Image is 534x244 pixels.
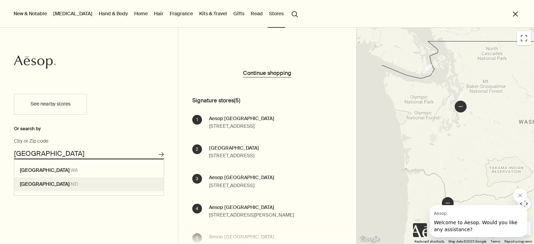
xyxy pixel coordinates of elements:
[413,223,427,237] iframe: нет контента
[192,94,356,107] strong: Signature stores ( 5 )
[243,69,291,77] button: Continue shopping
[209,144,259,152] div: [GEOGRAPHIC_DATA]
[192,233,202,243] div: 5
[198,9,228,18] a: Kits & Travel
[97,9,129,18] a: Hand & Body
[430,205,527,237] iframe: Сообщение от пользователя Aesop
[358,235,381,244] img: Google
[14,163,164,177] button: [GEOGRAPHIC_DATA] WA
[133,9,149,18] a: Home
[209,115,274,123] div: Aesop [GEOGRAPHIC_DATA]
[192,204,202,213] div: 4
[168,9,194,18] a: Fragrance
[71,181,78,187] span: ND
[209,233,274,241] div: Aesop [GEOGRAPHIC_DATA]
[232,9,246,18] a: Gifts
[12,9,48,18] button: New & Notable
[14,177,164,191] button: [GEOGRAPHIC_DATA] ND
[192,174,202,184] div: 3
[20,181,70,187] strong: [GEOGRAPHIC_DATA]
[504,239,532,243] a: Report a map error
[249,9,264,18] a: Read
[209,174,274,182] div: Aesop [GEOGRAPHIC_DATA]
[491,239,500,243] a: Terms
[153,9,165,18] a: Hair
[14,125,164,133] div: Or search by
[358,235,381,244] a: Open this area in Google Maps (opens a new window)
[511,10,519,18] button: Close the Menu
[14,94,87,115] button: See nearby stores
[289,7,301,20] button: Open search
[71,167,78,173] span: WA
[209,204,294,211] div: Aesop [GEOGRAPHIC_DATA]
[14,55,56,69] svg: Aesop
[192,115,202,125] div: 1
[423,64,432,74] div: 7
[192,144,202,154] div: 2
[414,239,444,244] button: Keyboard shortcuts
[14,55,56,71] a: Aesop
[413,188,527,237] div: Aesop говорит: «Welcome to Aesop. Would you like any assistance?». Откройте окно обмена сообщения...
[448,239,486,243] span: Map data ©2025 Google
[52,9,94,18] a: [MEDICAL_DATA]
[268,9,285,18] button: Stores
[513,188,527,202] iframe: Закрыть сообщение от пользователя Aesop
[20,167,70,173] strong: [GEOGRAPHIC_DATA]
